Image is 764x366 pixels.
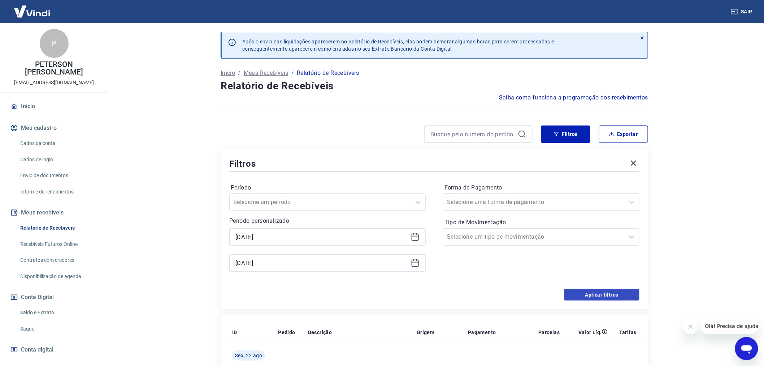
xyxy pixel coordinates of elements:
[17,168,99,183] a: Envio de documentos
[417,329,434,336] p: Origem
[14,79,94,86] p: [EMAIL_ADDRESS][DOMAIN_NAME]
[4,5,61,11] span: Olá! Precisa de ajuda?
[229,217,426,225] p: Período personalizado
[17,221,99,235] a: Relatório de Recebíveis
[17,269,99,284] a: Disponibilização de agenda
[538,329,560,336] p: Parcelas
[291,69,294,77] p: /
[619,329,637,336] p: Tarifas
[17,253,99,268] a: Contratos com credores
[701,318,758,334] iframe: Mensagem da empresa
[308,329,332,336] p: Descrição
[244,69,288,77] a: Meus Recebíveis
[40,29,69,58] div: P
[17,237,99,252] a: Recebíveis Futuros Online
[444,183,638,192] label: Forma de Pagamento
[9,0,56,22] img: Vindi
[232,329,237,336] p: ID
[499,93,648,102] a: Saiba como funciona a programação dos recebimentos
[17,136,99,151] a: Dados da conta
[235,231,408,242] input: Data inicial
[17,152,99,167] a: Dados de login
[599,125,648,143] button: Exportar
[17,305,99,320] a: Saldo e Extrato
[9,342,99,358] a: Conta digital
[238,69,240,77] p: /
[21,345,53,355] span: Conta digital
[578,329,602,336] p: Valor Líq.
[729,5,755,18] button: Sair
[221,79,648,93] h4: Relatório de Recebíveis
[430,129,515,140] input: Busque pelo número do pedido
[541,125,590,143] button: Filtros
[735,337,758,360] iframe: Botão para abrir a janela de mensagens
[9,205,99,221] button: Meus recebíveis
[9,120,99,136] button: Meu cadastro
[444,218,638,227] label: Tipo de Movimentação
[6,61,102,76] p: PETERSON [PERSON_NAME]
[683,320,698,334] iframe: Fechar mensagem
[9,289,99,305] button: Conta Digital
[235,258,408,268] input: Data final
[17,322,99,336] a: Saque
[9,98,99,114] a: Início
[564,289,639,301] button: Aplicar filtros
[468,329,496,336] p: Pagamento
[235,352,262,359] span: Sex, 22 ago
[242,38,554,52] p: Após o envio das liquidações aparecerem no Relatório de Recebíveis, elas podem demorar algumas ho...
[231,183,424,192] label: Período
[297,69,359,77] p: Relatório de Recebíveis
[17,184,99,199] a: Informe de rendimentos
[278,329,295,336] p: Pedido
[221,69,235,77] a: Início
[229,158,256,170] h5: Filtros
